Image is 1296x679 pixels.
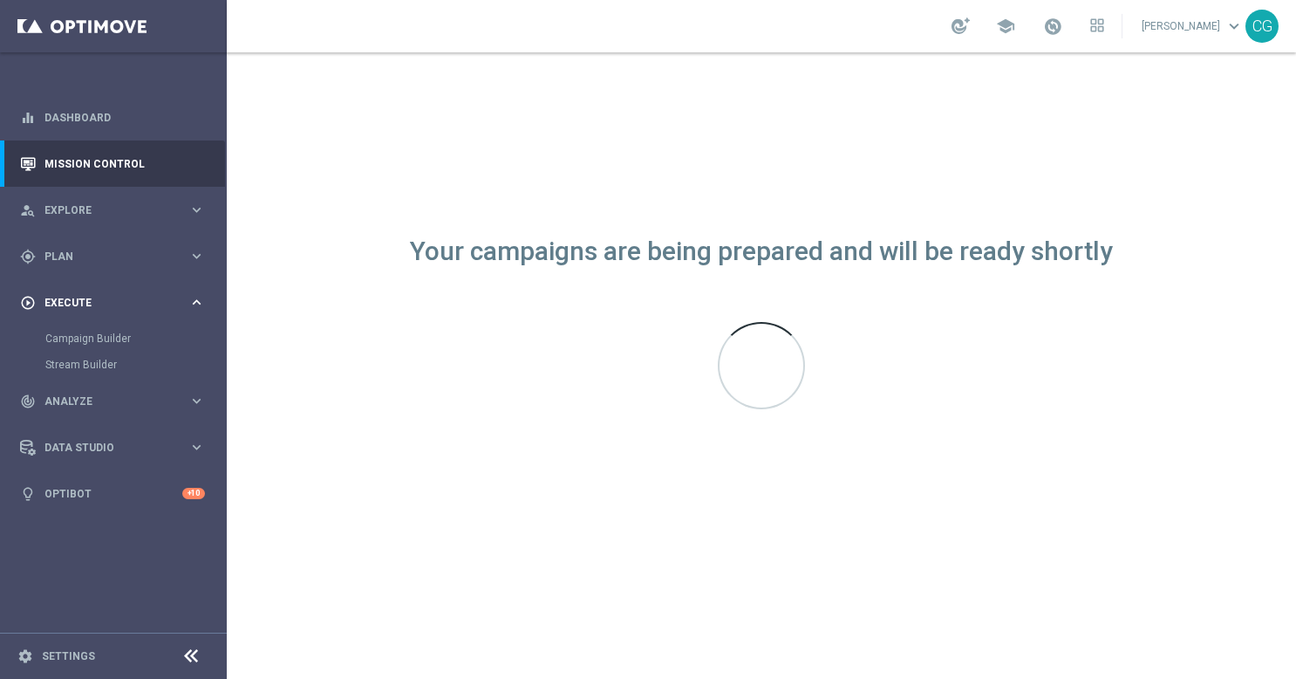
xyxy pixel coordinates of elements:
[44,205,188,216] span: Explore
[410,244,1113,259] div: Your campaigns are being prepared and will be ready shortly
[20,202,36,218] i: person_search
[44,94,205,141] a: Dashboard
[1224,17,1244,36] span: keyboard_arrow_down
[19,394,206,408] button: track_changes Analyze keyboard_arrow_right
[20,110,36,126] i: equalizer
[44,442,188,453] span: Data Studio
[19,111,206,125] button: equalizer Dashboard
[44,251,188,262] span: Plan
[44,298,188,308] span: Execute
[19,157,206,171] button: Mission Control
[44,141,205,187] a: Mission Control
[188,202,205,218] i: keyboard_arrow_right
[188,248,205,264] i: keyboard_arrow_right
[44,396,188,407] span: Analyze
[20,486,36,502] i: lightbulb
[20,295,36,311] i: play_circle_outline
[45,326,225,352] div: Campaign Builder
[188,294,205,311] i: keyboard_arrow_right
[45,352,225,378] div: Stream Builder
[19,296,206,310] button: play_circle_outline Execute keyboard_arrow_right
[188,439,205,456] i: keyboard_arrow_right
[20,440,188,456] div: Data Studio
[20,141,205,187] div: Mission Control
[20,249,188,264] div: Plan
[20,202,188,218] div: Explore
[20,394,188,409] div: Analyze
[1245,10,1279,43] div: CG
[19,487,206,501] button: lightbulb Optibot +10
[45,358,181,372] a: Stream Builder
[45,332,181,346] a: Campaign Builder
[996,17,1015,36] span: school
[188,393,205,409] i: keyboard_arrow_right
[20,295,188,311] div: Execute
[42,651,95,662] a: Settings
[20,94,205,141] div: Dashboard
[19,250,206,264] button: gps_fixed Plan keyboard_arrow_right
[1140,13,1245,39] a: [PERSON_NAME]keyboard_arrow_down
[20,249,36,264] i: gps_fixed
[17,648,33,664] i: settings
[19,441,206,455] button: Data Studio keyboard_arrow_right
[44,470,182,517] a: Optibot
[19,203,206,217] button: person_search Explore keyboard_arrow_right
[20,470,205,517] div: Optibot
[182,488,205,499] div: +10
[20,394,36,409] i: track_changes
